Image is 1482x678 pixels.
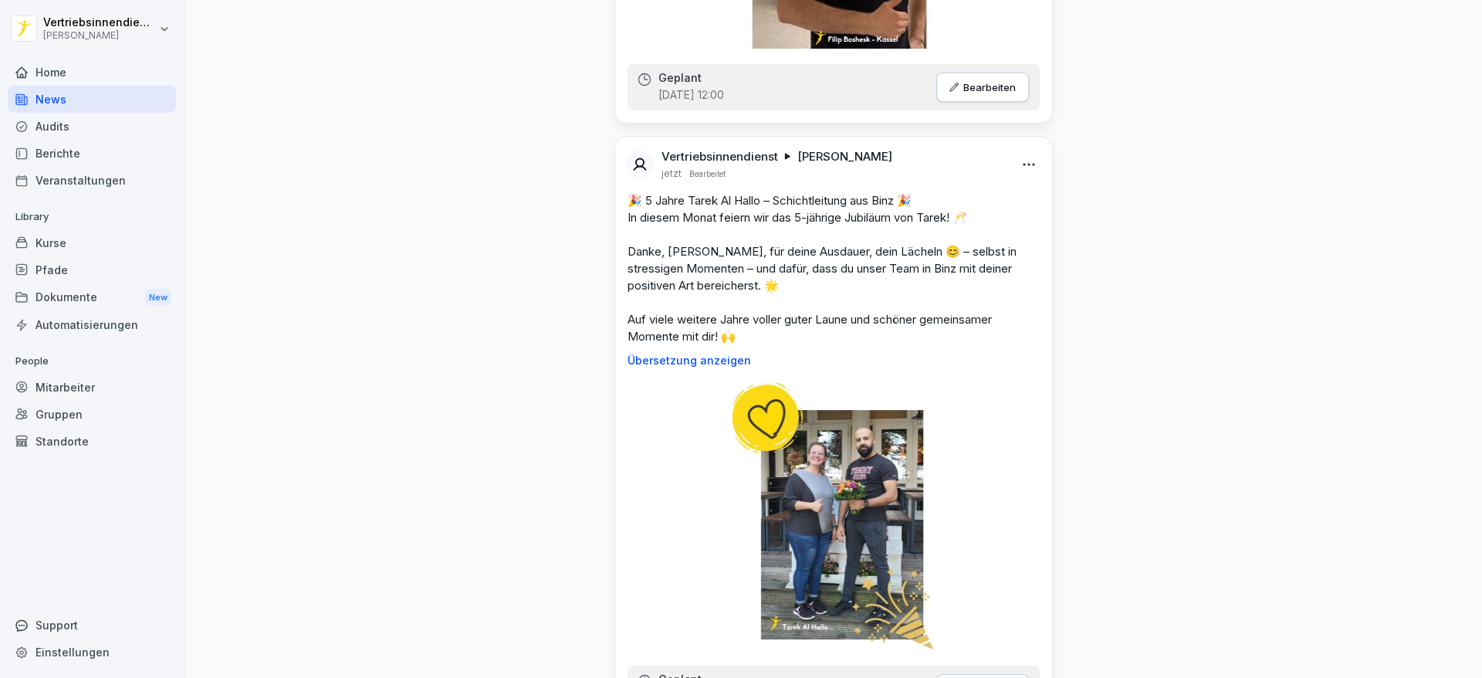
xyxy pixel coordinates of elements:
a: Kurse [8,229,176,256]
p: [PERSON_NAME] [43,30,156,41]
div: Support [8,612,176,639]
a: News [8,86,176,113]
img: fzgyhm68xescc42uswxj9uaw.png [729,379,939,653]
a: Pfade [8,256,176,283]
a: Berichte [8,140,176,167]
p: 🎉 5 Jahre Tarek Al Hallo – Schichtleitung aus Binz 🎉 In diesem Monat feiern wir das 5-jährige Jub... [628,192,1040,345]
a: Automatisierungen [8,311,176,338]
a: Gruppen [8,401,176,428]
p: People [8,349,176,374]
a: Home [8,59,176,86]
p: Geplant [658,72,702,84]
button: Bearbeiten [936,73,1029,102]
p: [PERSON_NAME] [797,149,892,164]
div: Dokumente [8,283,176,312]
a: DokumenteNew [8,283,176,312]
div: New [145,289,171,307]
p: jetzt [661,168,682,180]
p: Vertriebsinnendienst [661,149,778,164]
p: Vertriebsinnendienst [43,16,156,29]
p: [DATE] 12:00 [658,87,724,103]
a: Mitarbeiter [8,374,176,401]
a: Standorte [8,428,176,455]
a: Einstellungen [8,639,176,666]
a: Veranstaltungen [8,167,176,194]
a: Audits [8,113,176,140]
p: Übersetzung anzeigen [628,354,1040,367]
p: Bearbeiten [963,81,1016,93]
p: Bearbeitet [689,168,726,180]
p: Library [8,205,176,229]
